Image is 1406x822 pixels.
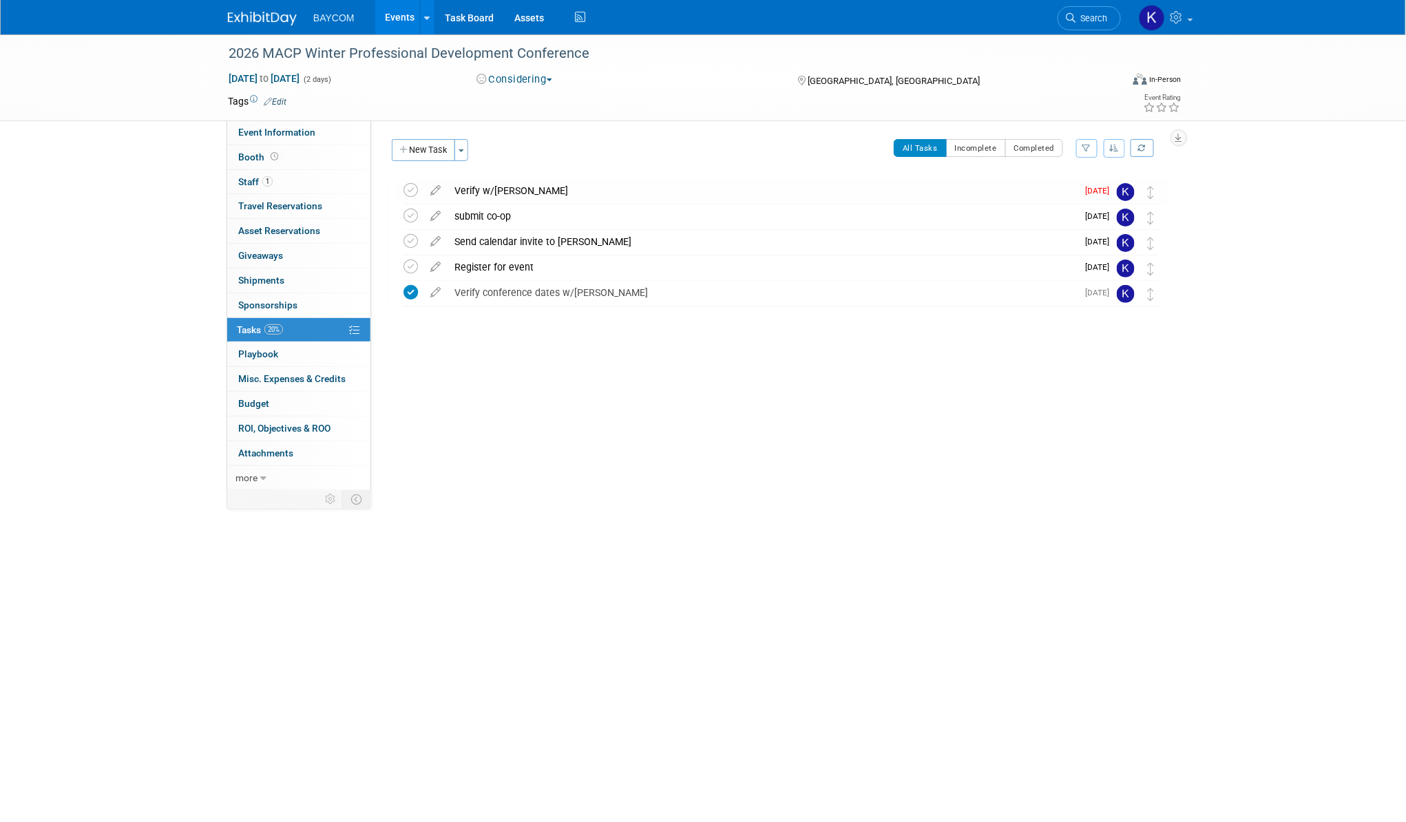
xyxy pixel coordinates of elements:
[228,72,300,85] span: [DATE] [DATE]
[423,210,448,222] a: edit
[1058,6,1121,30] a: Search
[1148,262,1155,275] i: Move task
[238,127,315,138] span: Event Information
[227,342,370,366] a: Playbook
[227,219,370,243] a: Asset Reservations
[237,324,283,335] span: Tasks
[1040,72,1182,92] div: Event Format
[227,392,370,416] a: Budget
[227,268,370,293] a: Shipments
[1139,5,1165,31] img: Kayla Novak
[238,373,346,384] span: Misc. Expenses & Credits
[1076,13,1108,23] span: Search
[268,151,281,162] span: Booth not reserved yet
[946,139,1006,157] button: Incomplete
[238,348,278,359] span: Playbook
[423,261,448,273] a: edit
[238,398,269,409] span: Budget
[238,225,320,236] span: Asset Reservations
[227,367,370,391] a: Misc. Expenses & Credits
[894,139,947,157] button: All Tasks
[258,73,271,84] span: to
[238,151,281,162] span: Booth
[228,94,286,108] td: Tags
[238,423,330,434] span: ROI, Objectives & ROO
[1148,237,1155,250] i: Move task
[423,185,448,197] a: edit
[1149,74,1182,85] div: In-Person
[264,324,283,335] span: 20%
[1133,74,1147,85] img: Format-Inperson.png
[1117,209,1135,226] img: Kayla Novak
[238,447,293,459] span: Attachments
[227,120,370,145] a: Event Information
[302,75,331,84] span: (2 days)
[1117,285,1135,303] img: Kayla Novak
[1005,139,1064,157] button: Completed
[1117,260,1135,277] img: Kayla Novak
[227,244,370,268] a: Giveaways
[238,176,273,187] span: Staff
[238,299,297,310] span: Sponsorships
[1117,183,1135,201] img: Kayla Novak
[448,204,1078,228] div: submit co-op
[227,417,370,441] a: ROI, Objectives & ROO
[227,170,370,194] a: Staff1
[262,176,273,187] span: 1
[423,286,448,299] a: edit
[1148,288,1155,301] i: Move task
[227,194,370,218] a: Travel Reservations
[227,318,370,342] a: Tasks20%
[808,76,980,86] span: [GEOGRAPHIC_DATA], [GEOGRAPHIC_DATA]
[448,179,1078,202] div: Verify w/[PERSON_NAME]
[423,235,448,248] a: edit
[1117,234,1135,252] img: Kayla Novak
[238,275,284,286] span: Shipments
[1086,288,1117,297] span: [DATE]
[1086,211,1117,221] span: [DATE]
[343,490,371,508] td: Toggle Event Tabs
[238,200,322,211] span: Travel Reservations
[313,12,355,23] span: BAYCOM
[1086,262,1117,272] span: [DATE]
[227,466,370,490] a: more
[1144,94,1181,101] div: Event Rating
[235,472,258,483] span: more
[1086,237,1117,246] span: [DATE]
[228,12,297,25] img: ExhibitDay
[238,250,283,261] span: Giveaways
[1086,186,1117,196] span: [DATE]
[1148,186,1155,199] i: Move task
[227,145,370,169] a: Booth
[472,72,558,87] button: Considering
[227,293,370,317] a: Sponsorships
[448,255,1078,279] div: Register for event
[448,281,1078,304] div: Verify conference dates w/[PERSON_NAME]
[1131,139,1154,157] a: Refresh
[319,490,343,508] td: Personalize Event Tab Strip
[392,139,455,161] button: New Task
[264,97,286,107] a: Edit
[448,230,1078,253] div: Send calendar invite to [PERSON_NAME]
[224,41,1100,66] div: 2026 MACP Winter Professional Development Conference
[1148,211,1155,224] i: Move task
[227,441,370,465] a: Attachments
